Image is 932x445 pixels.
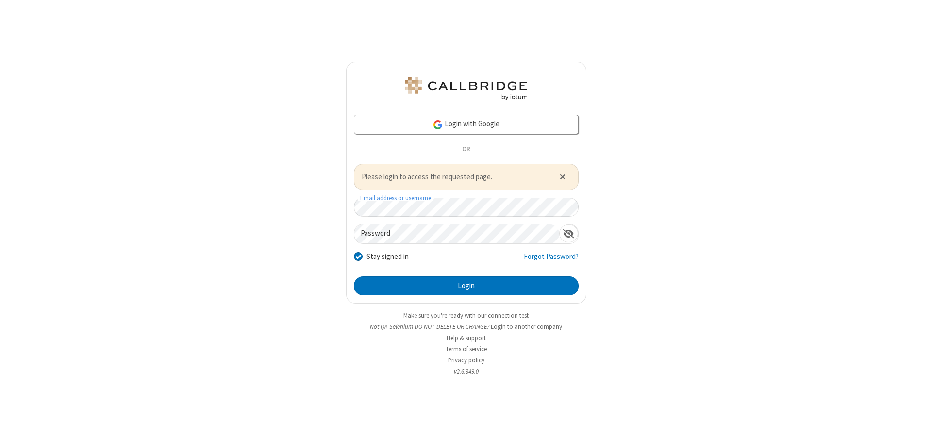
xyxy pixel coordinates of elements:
[448,356,484,364] a: Privacy policy
[403,311,529,320] a: Make sure you're ready with our connection test
[354,224,559,243] input: Password
[433,120,443,130] img: google-icon.png
[491,322,562,331] button: Login to another company
[366,251,409,262] label: Stay signed in
[346,367,586,376] li: v2.6.349.0
[403,77,529,100] img: QA Selenium DO NOT DELETE OR CHANGE
[354,198,579,217] input: Email address or username
[458,142,474,156] span: OR
[354,276,579,296] button: Login
[524,251,579,270] a: Forgot Password?
[354,115,579,134] a: Login with Google
[446,345,487,353] a: Terms of service
[447,334,486,342] a: Help & support
[362,171,548,183] span: Please login to access the requested page.
[559,224,578,242] div: Show password
[554,170,570,184] button: Close alert
[346,322,586,331] li: Not QA Selenium DO NOT DELETE OR CHANGE?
